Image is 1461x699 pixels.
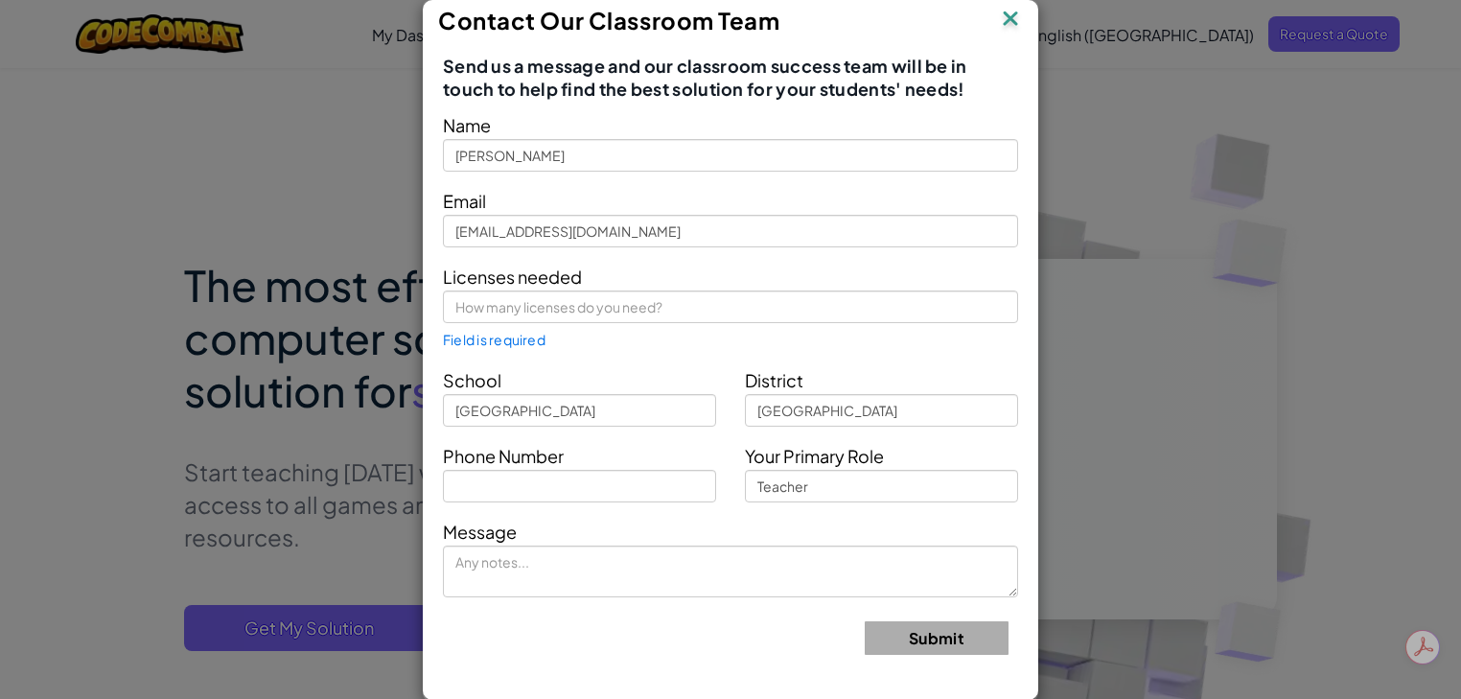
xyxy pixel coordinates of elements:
[443,291,1018,323] input: How many licenses do you need?
[443,521,517,543] span: Message
[745,445,884,467] span: Your Primary Role
[443,55,1018,101] span: Send us a message and our classroom success team will be in touch to help find the best solution ...
[443,114,491,136] span: Name
[865,621,1009,655] button: Submit
[443,266,582,288] span: Licenses needed
[443,445,564,467] span: Phone Number
[443,369,501,391] span: School
[745,470,1018,502] input: Teacher, Principal, etc.
[745,369,803,391] span: District
[443,332,545,347] span: Field is required
[443,190,486,212] span: Email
